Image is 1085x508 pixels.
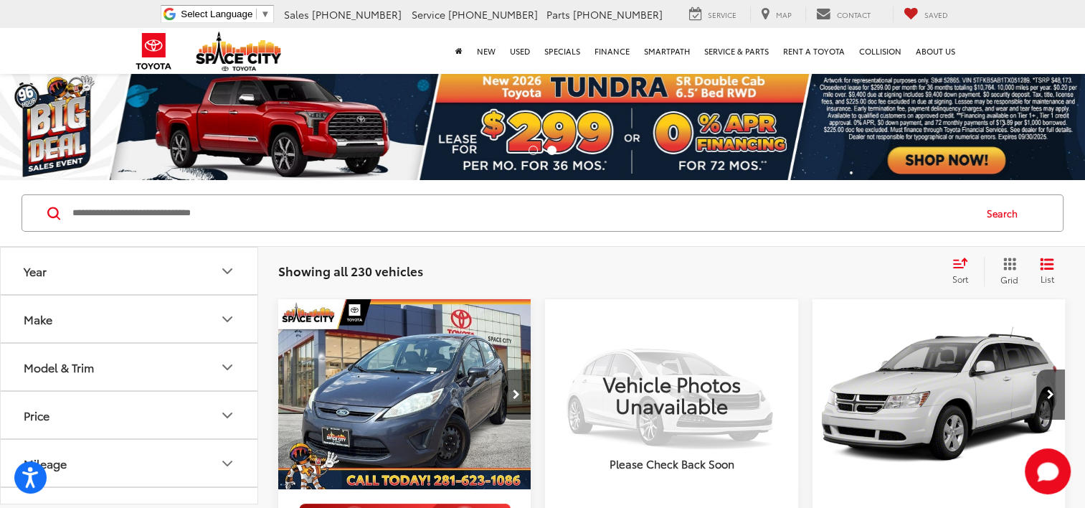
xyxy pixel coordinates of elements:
button: Next image [502,370,531,420]
span: [PHONE_NUMBER] [573,7,663,22]
button: Next image [1036,370,1065,420]
button: Toggle Chat Window [1025,448,1071,494]
img: Toyota [127,28,181,75]
a: Service [678,6,747,22]
a: About Us [909,28,962,74]
a: SmartPath [637,28,697,74]
div: Model & Trim [219,359,236,376]
div: Price [219,407,236,424]
div: Model & Trim [24,360,94,374]
a: My Saved Vehicles [893,6,959,22]
div: Year [219,263,236,280]
a: Collision [852,28,909,74]
span: Service [412,7,445,22]
div: Make [24,312,52,326]
a: 2012 Dodge Journey SXT2012 Dodge Journey SXT2012 Dodge Journey SXT2012 Dodge Journey SXT [812,299,1066,489]
button: Search [973,195,1038,231]
a: Used [503,28,537,74]
img: Space City Toyota [196,32,282,71]
a: Specials [537,28,587,74]
button: Grid View [984,257,1029,286]
svg: Start Chat [1025,448,1071,494]
span: Service [708,9,736,20]
a: Home [448,28,470,74]
a: Rent a Toyota [776,28,852,74]
div: Year [24,264,47,278]
span: [PHONE_NUMBER] [448,7,538,22]
div: Mileage [24,456,67,470]
button: List View [1029,257,1065,286]
span: Sort [952,273,968,285]
span: ▼ [260,9,270,19]
span: [PHONE_NUMBER] [312,7,402,22]
button: Model & TrimModel & Trim [1,344,259,390]
span: Grid [1000,273,1018,286]
a: Finance [587,28,637,74]
div: Price [24,408,49,422]
img: 2012 Dodge Journey SXT [812,299,1066,491]
img: Vehicle Photos Unavailable Please Check Back Soon [545,299,797,489]
button: MileageMileage [1,440,259,486]
a: VIEW_DETAILS [545,299,797,489]
a: Service & Parts [697,28,776,74]
div: 2012 Dodge Journey SXT 0 [812,299,1066,489]
span: Map [776,9,792,20]
span: List [1040,273,1054,285]
input: Search by Make, Model, or Keyword [71,196,973,230]
span: Contact [837,9,871,20]
span: Sales [284,7,309,22]
div: Make [219,311,236,328]
div: Mileage [219,455,236,472]
button: Select sort value [945,257,984,286]
button: PricePrice [1,392,259,438]
a: Contact [805,6,881,22]
span: Parts [546,7,570,22]
span: Showing all 230 vehicles [278,262,423,279]
a: Select Language​ [181,9,270,19]
span: ​ [256,9,257,19]
span: Select Language [181,9,252,19]
a: Map [750,6,802,22]
span: Saved [924,9,948,20]
div: 2013 Ford Fiesta S 0 [278,299,532,489]
button: MakeMake [1,296,259,342]
a: New [470,28,503,74]
img: 2013 Ford Fiesta S [278,299,532,490]
a: 2013 Ford Fiesta S2013 Ford Fiesta S2013 Ford Fiesta S2013 Ford Fiesta S [278,299,532,489]
button: YearYear [1,248,259,294]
